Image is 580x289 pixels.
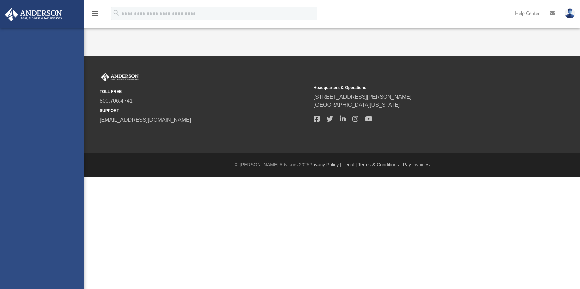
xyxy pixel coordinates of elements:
[565,8,575,18] img: User Pic
[100,89,309,95] small: TOLL FREE
[358,162,402,167] a: Terms & Conditions |
[403,162,430,167] a: Pay Invoices
[100,107,309,114] small: SUPPORT
[314,94,412,100] a: [STREET_ADDRESS][PERSON_NAME]
[84,161,580,168] div: © [PERSON_NAME] Advisors 2025
[100,98,133,104] a: 800.706.4741
[314,85,523,91] small: Headquarters & Operations
[343,162,357,167] a: Legal |
[309,162,341,167] a: Privacy Policy |
[314,102,400,108] a: [GEOGRAPHIC_DATA][US_STATE]
[91,13,99,18] a: menu
[113,9,120,17] i: search
[100,117,191,123] a: [EMAIL_ADDRESS][DOMAIN_NAME]
[91,9,99,18] i: menu
[100,73,140,82] img: Anderson Advisors Platinum Portal
[3,8,64,21] img: Anderson Advisors Platinum Portal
